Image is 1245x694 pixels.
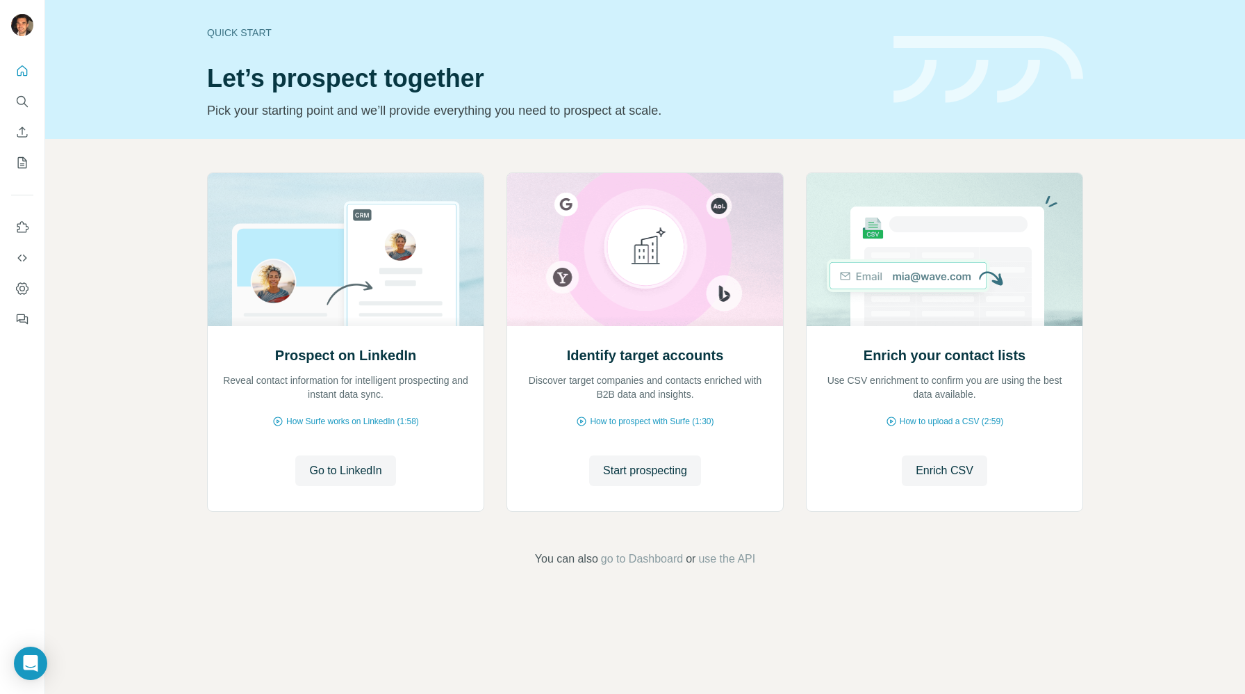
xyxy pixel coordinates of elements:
span: or [686,551,695,567]
button: Enrich CSV [11,120,33,145]
p: Reveal contact information for intelligent prospecting and instant data sync. [222,373,470,401]
h2: Enrich your contact lists [864,346,1025,365]
span: How to upload a CSV (2:59) [900,415,1003,428]
button: Start prospecting [589,455,701,486]
button: Use Surfe on LinkedIn [11,215,33,240]
h2: Identify target accounts [567,346,724,365]
button: Quick start [11,58,33,83]
button: Use Surfe API [11,245,33,271]
img: Enrich your contact lists [806,173,1083,326]
button: go to Dashboard [601,551,683,567]
span: You can also [535,551,598,567]
h2: Prospect on LinkedIn [275,346,416,365]
button: Go to LinkedIn [295,455,395,486]
button: Enrich CSV [902,455,987,486]
h1: Let’s prospect together [207,65,877,92]
p: Pick your starting point and we’ll provide everything you need to prospect at scale. [207,101,877,120]
button: Dashboard [11,276,33,301]
img: Prospect on LinkedIn [207,173,484,326]
span: Go to LinkedIn [309,462,381,479]
img: Identify target accounts [506,173,784,326]
span: Start prospecting [603,462,687,479]
p: Discover target companies and contacts enriched with B2B data and insights. [521,373,769,401]
button: My lists [11,150,33,175]
div: Quick start [207,26,877,40]
span: Enrich CSV [916,462,973,479]
img: Avatar [11,14,33,36]
button: use the API [698,551,755,567]
img: banner [893,36,1083,104]
button: Feedback [11,307,33,332]
span: How Surfe works on LinkedIn (1:58) [286,415,419,428]
button: Search [11,89,33,114]
span: How to prospect with Surfe (1:30) [590,415,714,428]
p: Use CSV enrichment to confirm you are using the best data available. [821,373,1069,401]
div: Open Intercom Messenger [14,647,47,680]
